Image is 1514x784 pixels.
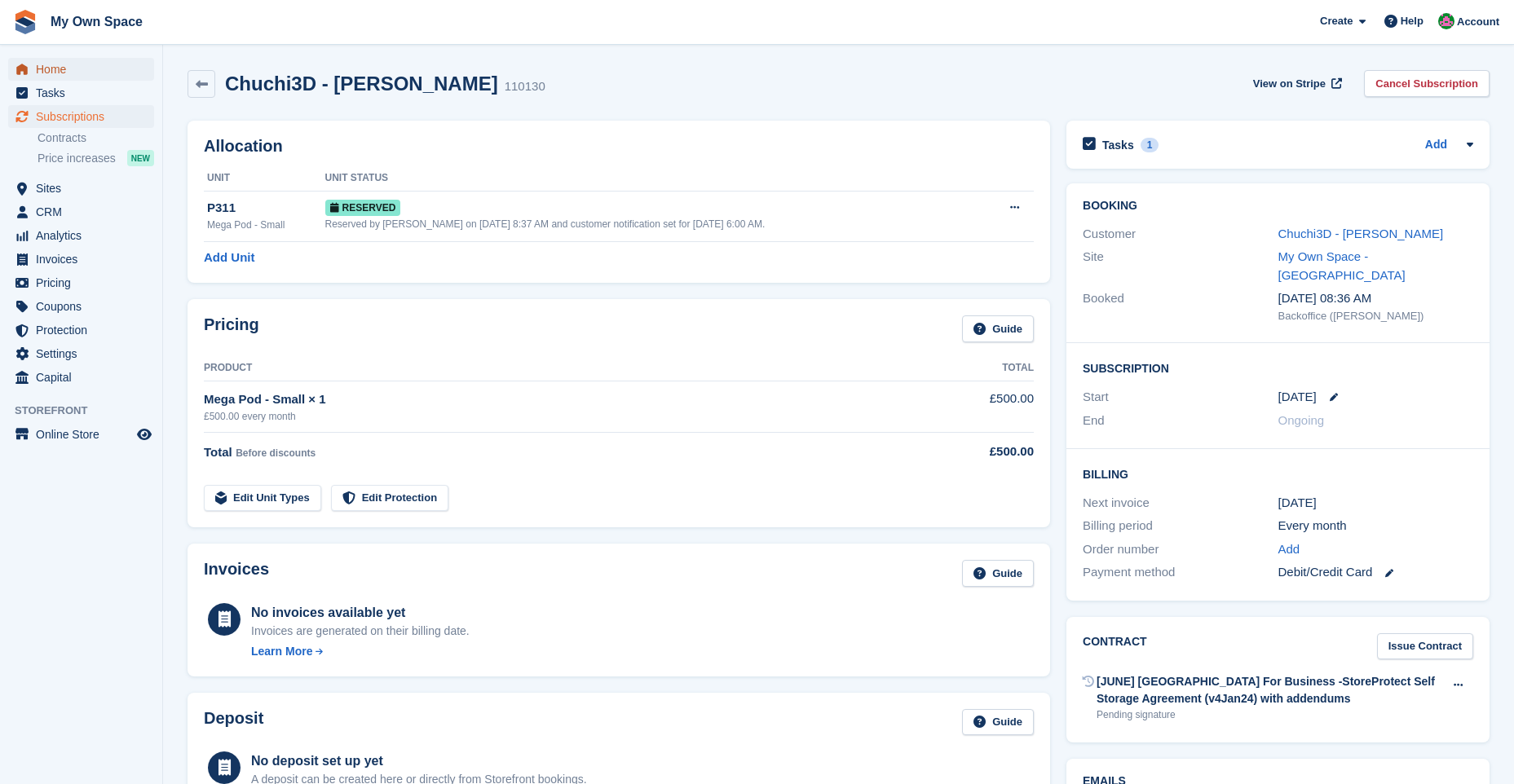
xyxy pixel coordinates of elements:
[8,58,154,81] a: menu
[1097,673,1443,707] div: [JUNE] [GEOGRAPHIC_DATA] For Business -StoreProtect Self Storage Agreement (v4Jan24) with addendums
[251,603,470,623] div: No invoices available yet
[8,248,154,271] a: menu
[36,366,134,389] span: Capital
[36,105,134,128] span: Subscriptions
[1278,563,1473,582] div: Debit/Credit Card
[1083,412,1278,430] div: End
[1364,70,1490,97] a: Cancel Subscription
[36,58,134,81] span: Home
[38,130,154,146] a: Contracts
[907,381,1034,432] td: £500.00
[251,751,587,771] div: No deposit set up yet
[1247,70,1345,97] a: View on Stripe
[204,560,269,587] h2: Invoices
[1083,633,1147,660] h2: Contract
[1438,13,1454,29] img: Lucy Parry
[8,295,154,318] a: menu
[251,623,470,640] div: Invoices are generated on their billing date.
[36,295,134,318] span: Coupons
[1083,494,1278,513] div: Next invoice
[127,150,154,166] div: NEW
[325,165,983,192] th: Unit Status
[1083,465,1473,482] h2: Billing
[1083,359,1473,376] h2: Subscription
[8,423,154,446] a: menu
[225,73,498,95] h2: Chuchi3D - [PERSON_NAME]
[8,271,154,294] a: menu
[1457,14,1499,30] span: Account
[204,709,263,736] h2: Deposit
[207,199,325,218] div: P311
[204,445,232,459] span: Total
[8,105,154,128] a: menu
[204,409,907,424] div: £500.00 every month
[207,218,325,232] div: Mega Pod - Small
[251,643,470,660] a: Learn More
[135,425,154,444] a: Preview store
[962,709,1034,736] a: Guide
[1401,13,1424,29] span: Help
[13,10,38,34] img: stora-icon-8386f47178a22dfd0bd8f6a31ec36ba5ce8667c1dd55bd0f319d3a0aa187defe.svg
[236,447,316,459] span: Before discounts
[8,366,154,389] a: menu
[325,200,401,216] span: Reserved
[36,224,134,247] span: Analytics
[38,151,116,166] span: Price increases
[8,224,154,247] a: menu
[1083,388,1278,407] div: Start
[36,342,134,365] span: Settings
[204,355,907,381] th: Product
[1425,136,1447,155] a: Add
[38,149,154,167] a: Price increases NEW
[1253,76,1326,92] span: View on Stripe
[1278,517,1473,535] div: Every month
[1083,563,1278,582] div: Payment method
[15,403,162,419] span: Storefront
[204,485,321,512] a: Edit Unit Types
[204,137,1034,156] h2: Allocation
[36,200,134,223] span: CRM
[1102,138,1134,152] h2: Tasks
[44,8,149,35] a: My Own Space
[1278,413,1325,427] span: Ongoing
[1083,517,1278,535] div: Billing period
[1097,707,1443,722] div: Pending signature
[8,319,154,341] a: menu
[204,165,325,192] th: Unit
[1377,633,1473,660] a: Issue Contract
[36,81,134,104] span: Tasks
[907,443,1034,461] div: £500.00
[331,485,448,512] a: Edit Protection
[962,315,1034,342] a: Guide
[36,177,134,200] span: Sites
[8,177,154,200] a: menu
[1278,289,1473,308] div: [DATE] 08:36 AM
[1278,249,1406,282] a: My Own Space - [GEOGRAPHIC_DATA]
[1278,227,1444,240] a: Chuchi3D - [PERSON_NAME]
[505,77,545,96] div: 110130
[204,315,259,342] h2: Pricing
[36,248,134,271] span: Invoices
[36,423,134,446] span: Online Store
[962,560,1034,587] a: Guide
[1278,388,1317,407] time: 2025-10-12 23:00:00 UTC
[204,390,907,409] div: Mega Pod - Small × 1
[8,342,154,365] a: menu
[1278,494,1473,513] div: [DATE]
[8,81,154,104] a: menu
[204,249,254,267] a: Add Unit
[907,355,1034,381] th: Total
[1083,248,1278,284] div: Site
[1083,540,1278,559] div: Order number
[1083,200,1473,213] h2: Booking
[251,643,312,660] div: Learn More
[8,200,154,223] a: menu
[1278,540,1300,559] a: Add
[1278,308,1473,324] div: Backoffice ([PERSON_NAME])
[1083,289,1278,324] div: Booked
[36,319,134,341] span: Protection
[1320,13,1353,29] span: Create
[325,217,983,231] div: Reserved by [PERSON_NAME] on [DATE] 8:37 AM and customer notification set for [DATE] 6:00 AM.
[1083,225,1278,244] div: Customer
[36,271,134,294] span: Pricing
